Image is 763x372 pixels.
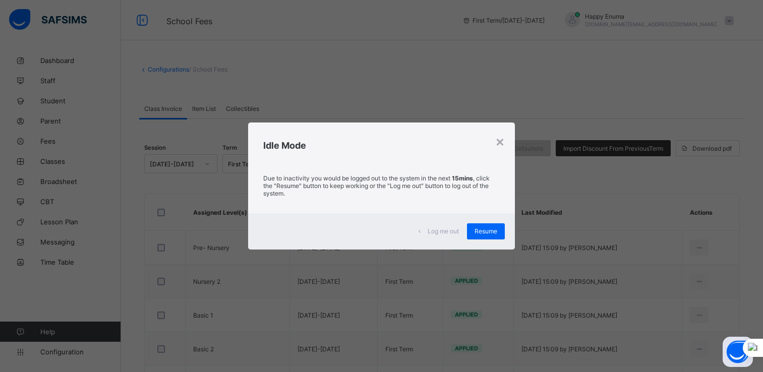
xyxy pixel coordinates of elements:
div: × [495,133,505,150]
strong: 15mins [452,174,473,182]
h2: Idle Mode [263,140,500,151]
span: Resume [475,227,497,235]
button: Open asap [723,337,753,367]
span: Log me out [428,227,459,235]
p: Due to inactivity you would be logged out to the system in the next , click the "Resume" button t... [263,174,500,197]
